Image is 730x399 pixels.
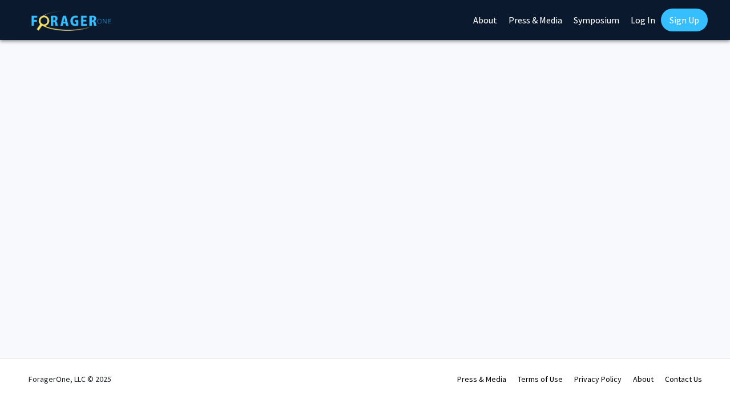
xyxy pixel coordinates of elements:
a: Sign Up [661,9,708,31]
div: ForagerOne, LLC © 2025 [29,359,111,399]
a: Press & Media [457,374,506,384]
a: About [633,374,654,384]
a: Terms of Use [518,374,563,384]
a: Contact Us [665,374,702,384]
img: ForagerOne Logo [31,11,111,31]
a: Privacy Policy [574,374,622,384]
